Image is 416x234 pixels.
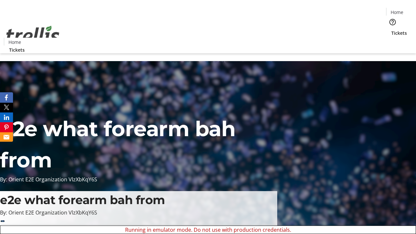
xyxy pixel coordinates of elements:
[4,19,62,51] img: Orient E2E Organization VlzXbKqY6S's Logo
[391,30,407,36] span: Tickets
[386,30,412,36] a: Tickets
[386,36,399,49] button: Cart
[386,9,407,16] a: Home
[9,46,25,53] span: Tickets
[4,39,25,45] a: Home
[8,39,21,45] span: Home
[386,16,399,29] button: Help
[4,46,30,53] a: Tickets
[391,9,403,16] span: Home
